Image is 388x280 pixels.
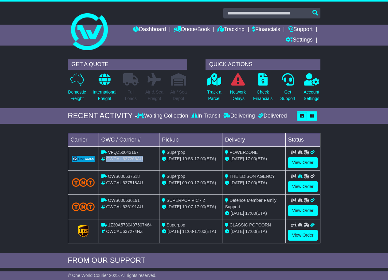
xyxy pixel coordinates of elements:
[106,180,143,185] span: OWCAU637518AU
[230,229,244,234] span: [DATE]
[207,89,221,102] p: Track a Parcel
[68,89,86,102] p: Domestic Freight
[304,73,320,105] a: AccountSettings
[123,89,139,102] p: Full Loads
[245,156,256,161] span: 17:00
[162,156,220,162] div: - (ETA)
[206,59,320,70] div: QUICK ACTIONS
[288,205,318,216] a: View Order
[167,222,185,227] span: Superpop
[245,211,256,216] span: 17:00
[68,133,99,146] td: Carrier
[194,204,205,209] span: 17:00
[280,89,295,102] p: Get Support
[108,198,140,203] span: OWS000636191
[288,25,313,35] a: Support
[167,174,185,179] span: Superpop
[182,204,193,209] span: 10:07
[68,256,320,265] div: FROM OUR SUPPORT
[167,150,185,155] span: Superpop
[78,225,88,237] img: GetCarrierServiceLogo
[304,89,319,102] p: Account Settings
[167,198,205,203] span: SUPERPOP VIC - 2
[106,229,143,234] span: OWCAU637274NZ
[167,156,181,161] span: [DATE]
[92,73,117,105] a: InternationalFreight
[106,156,143,161] span: OWCAU637266AU
[170,89,187,102] p: Air / Sea Depot
[222,133,285,146] td: Delivery
[225,228,283,235] div: (ETA)
[159,133,222,146] td: Pickup
[145,89,163,102] p: Air & Sea Freight
[68,59,187,70] div: GET A QUOTE
[190,113,222,119] div: In Transit
[288,157,318,168] a: View Order
[230,180,244,185] span: [DATE]
[207,73,221,105] a: Track aParcel
[72,202,95,211] img: TNT_Domestic.png
[225,156,283,162] div: (ETA)
[288,181,318,192] a: View Order
[99,133,159,146] td: OWC / Carrier #
[222,113,257,119] div: Delivering
[229,222,271,227] span: CLASSIC POPCORN
[68,273,157,278] span: © One World Courier 2025. All rights reserved.
[182,229,193,234] span: 11:03
[288,230,318,241] a: View Order
[253,73,273,105] a: CheckFinancials
[108,222,151,227] span: 1Z30A5730497607464
[230,156,244,161] span: [DATE]
[225,210,283,217] div: (ETA)
[225,180,283,186] div: (ETA)
[137,113,190,119] div: Waiting Collection
[229,150,258,155] span: POWERZONE
[162,204,220,210] div: - (ETA)
[285,133,320,146] td: Status
[174,25,210,35] a: Quote/Book
[106,204,143,209] span: OWCAU636191AU
[182,156,193,161] span: 10:53
[286,35,313,46] a: Settings
[133,25,166,35] a: Dashboard
[93,89,116,102] p: International Freight
[218,25,245,35] a: Tracking
[167,180,181,185] span: [DATE]
[280,73,296,105] a: GetSupport
[167,204,181,209] span: [DATE]
[245,180,256,185] span: 17:00
[68,111,137,120] div: RECENT ACTIVITY -
[108,150,139,155] span: VFQZ50043167
[230,89,246,102] p: Network Delays
[194,180,205,185] span: 17:00
[108,174,140,179] span: OWS000637518
[72,178,95,186] img: TNT_Domestic.png
[194,156,205,161] span: 17:00
[162,180,220,186] div: - (ETA)
[245,229,256,234] span: 17:00
[68,73,86,105] a: DomesticFreight
[182,180,193,185] span: 09:00
[253,89,272,102] p: Check Financials
[167,229,181,234] span: [DATE]
[72,156,95,162] img: GetCarrierServiceLogo
[230,211,244,216] span: [DATE]
[162,228,220,235] div: - (ETA)
[229,174,275,179] span: THE EDISON AGENCY
[194,229,205,234] span: 17:00
[230,73,246,105] a: NetworkDelays
[252,25,280,35] a: Financials
[257,113,287,119] div: Delivered
[225,198,276,209] span: Defence Member Family Support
